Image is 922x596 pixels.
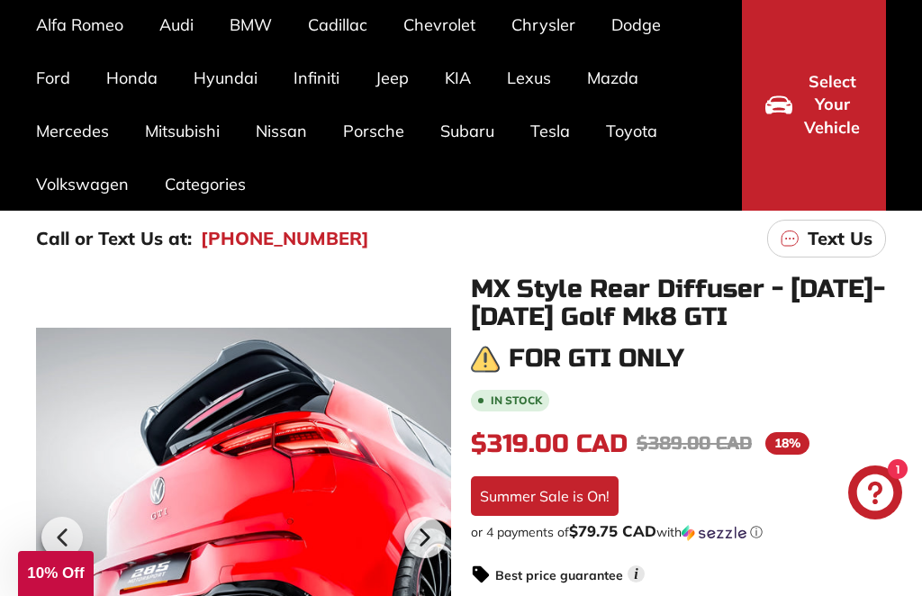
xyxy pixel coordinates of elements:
a: Ford [18,51,88,104]
a: Lexus [489,51,569,104]
p: Text Us [808,225,872,252]
a: Volkswagen [18,158,147,211]
span: $79.75 CAD [569,521,656,540]
span: $319.00 CAD [471,429,628,459]
span: $389.00 CAD [637,432,752,455]
img: warning.png [471,345,500,374]
a: Honda [88,51,176,104]
a: Nissan [238,104,325,158]
span: Select Your Vehicle [801,70,863,140]
p: Call or Text Us at: [36,225,192,252]
span: 10% Off [27,564,84,582]
img: Sezzle [682,525,746,541]
inbox-online-store-chat: Shopify online store chat [843,465,908,524]
a: Porsche [325,104,422,158]
a: KIA [427,51,489,104]
a: Mazda [569,51,656,104]
span: i [628,565,645,582]
h1: MX Style Rear Diffuser - [DATE]-[DATE] Golf Mk8 GTI [471,275,886,331]
b: In stock [491,395,542,406]
a: Hyundai [176,51,276,104]
a: Text Us [767,220,886,257]
strong: Best price guarantee [495,567,623,583]
a: [PHONE_NUMBER] [201,225,369,252]
div: or 4 payments of$79.75 CADwithSezzle Click to learn more about Sezzle [471,523,886,541]
a: Toyota [588,104,675,158]
a: Mitsubishi [127,104,238,158]
a: Jeep [357,51,427,104]
div: or 4 payments of with [471,523,886,541]
div: Summer Sale is On! [471,476,619,516]
h3: For GTI only [509,345,684,373]
a: Mercedes [18,104,127,158]
a: Tesla [512,104,588,158]
div: 10% Off [18,551,94,596]
span: 18% [765,432,809,455]
a: Infiniti [276,51,357,104]
a: Subaru [422,104,512,158]
a: Categories [147,158,264,211]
